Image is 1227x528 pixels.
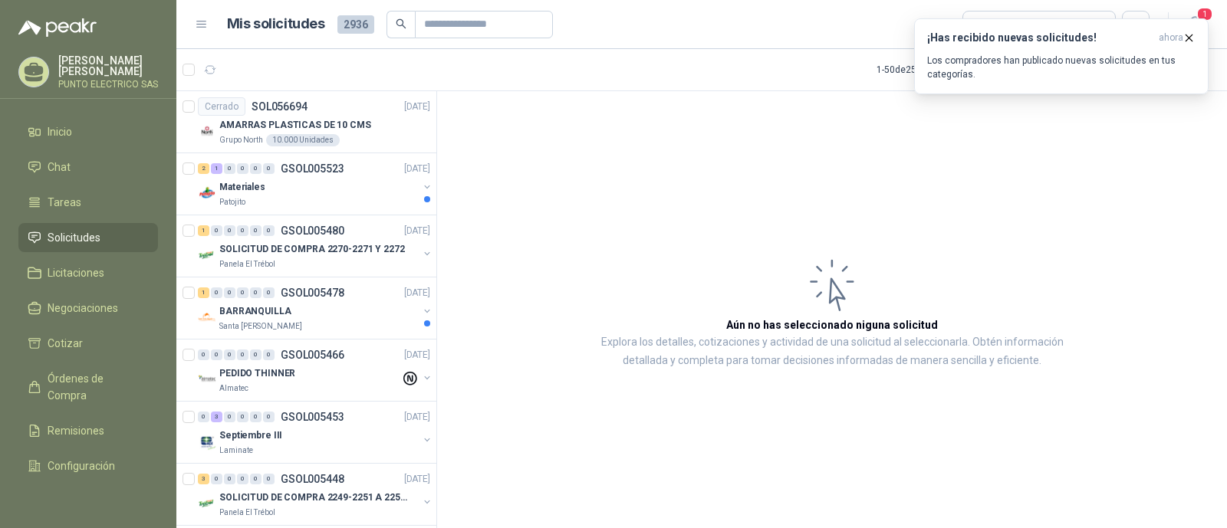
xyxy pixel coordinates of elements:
a: 0 0 0 0 0 0 GSOL005466[DATE] Company LogoPEDIDO THINNERAlmatec [198,346,433,395]
p: PEDIDO THINNER [219,366,295,381]
div: 0 [263,474,275,484]
div: 0 [263,412,275,422]
p: Santa [PERSON_NAME] [219,320,302,333]
p: BARRANQUILLA [219,304,291,319]
p: Materiales [219,180,265,195]
p: GSOL005448 [281,474,344,484]
img: Company Logo [198,184,216,202]
a: Cotizar [18,329,158,358]
div: 0 [224,412,235,422]
p: [DATE] [404,224,430,238]
img: Logo peakr [18,18,97,37]
span: ahora [1159,31,1183,44]
p: Laminate [219,444,253,457]
p: [DATE] [404,348,430,362]
p: GSOL005480 [281,225,344,236]
div: 1 [198,225,209,236]
span: Cotizar [48,335,83,352]
span: Solicitudes [48,229,100,246]
p: [DATE] [404,100,430,114]
span: Licitaciones [48,264,104,281]
div: 10.000 Unidades [266,134,340,146]
p: Panela El Trébol [219,507,275,519]
p: Grupo North [219,134,263,146]
div: 0 [224,474,235,484]
div: 0 [263,225,275,236]
span: 2936 [337,15,374,34]
img: Company Logo [198,370,216,389]
div: 0 [211,287,222,298]
span: search [396,18,406,29]
a: Licitaciones [18,258,158,287]
p: GSOL005478 [281,287,344,298]
div: 0 [224,225,235,236]
div: 2 [198,163,209,174]
div: 1 [198,287,209,298]
p: AMARRAS PLASTICAS DE 10 CMS [219,118,371,133]
img: Company Logo [198,432,216,451]
span: Inicio [48,123,72,140]
p: Patojito [219,196,245,208]
div: 0 [237,474,248,484]
div: 0 [224,349,235,360]
div: 0 [224,287,235,298]
div: 1 - 50 de 2595 [877,57,976,82]
a: Inicio [18,117,158,146]
p: Los compradores han publicado nuevas solicitudes en tus categorías. [927,54,1196,81]
p: Panela El Trébol [219,258,275,271]
p: Septiembre III [219,428,282,443]
div: Cerrado [198,97,245,116]
div: 0 [263,287,275,298]
p: [DATE] [404,162,430,176]
a: 3 0 0 0 0 0 GSOL005448[DATE] Company LogoSOLICITUD DE COMPRA 2249-2251 A 2256-2258 Y 2262Panela E... [198,470,433,519]
div: 0 [211,225,222,236]
div: 3 [198,474,209,484]
div: 0 [250,349,262,360]
div: Todas [972,16,1005,33]
a: Chat [18,152,158,182]
div: 0 [263,163,275,174]
button: ¡Has recibido nuevas solicitudes!ahora Los compradores han publicado nuevas solicitudes en tus ca... [914,18,1209,94]
div: 3 [211,412,222,422]
p: GSOL005453 [281,412,344,422]
p: [DATE] [404,410,430,425]
p: [DATE] [404,472,430,487]
a: 1 0 0 0 0 0 GSOL005478[DATE] Company LogoBARRANQUILLASanta [PERSON_NAME] [198,284,433,333]
p: SOLICITUD DE COMPRA 2270-2271 Y 2272 [219,242,405,257]
a: 0 3 0 0 0 0 GSOL005453[DATE] Company LogoSeptiembre IIILaminate [198,408,433,457]
div: 0 [237,349,248,360]
a: 2 1 0 0 0 0 GSOL005523[DATE] Company LogoMaterialesPatojito [198,159,433,208]
span: 1 [1196,7,1213,21]
p: SOL056694 [252,101,308,112]
p: GSOL005523 [281,163,344,174]
div: 0 [211,474,222,484]
div: 0 [237,225,248,236]
a: Manuales y ayuda [18,487,158,516]
a: Remisiones [18,416,158,445]
div: 0 [250,225,262,236]
div: 0 [250,163,262,174]
div: 0 [198,412,209,422]
div: 0 [250,474,262,484]
button: 1 [1181,11,1209,38]
p: Almatec [219,382,248,395]
img: Company Logo [198,308,216,326]
p: PUNTO ELECTRICO SAS [58,80,158,89]
span: Remisiones [48,422,104,439]
h3: ¡Has recibido nuevas solicitudes! [927,31,1153,44]
div: 0 [211,349,222,360]
div: 0 [237,412,248,422]
p: [PERSON_NAME] [PERSON_NAME] [58,55,158,77]
img: Company Logo [198,122,216,140]
a: CerradoSOL056694[DATE] Company LogoAMARRAS PLASTICAS DE 10 CMSGrupo North10.000 Unidades [176,91,436,153]
a: Órdenes de Compra [18,364,158,410]
a: 1 0 0 0 0 0 GSOL005480[DATE] Company LogoSOLICITUD DE COMPRA 2270-2271 Y 2272Panela El Trébol [198,221,433,271]
div: 0 [263,349,275,360]
a: Negociaciones [18,294,158,323]
div: 0 [224,163,235,174]
span: Configuración [48,457,115,474]
span: Negociaciones [48,300,118,316]
div: 0 [250,412,262,422]
div: 0 [198,349,209,360]
a: Tareas [18,188,158,217]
